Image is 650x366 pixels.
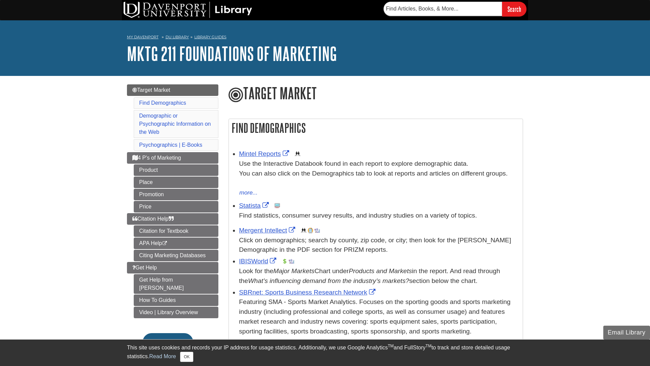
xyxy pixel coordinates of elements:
[295,151,300,157] img: Demographics
[127,262,218,273] a: Get Help
[239,258,278,265] a: Link opens in new window
[239,150,291,157] a: Link opens in new window
[134,250,218,261] a: Citing Marketing Databases
[134,177,218,188] a: Place
[273,267,315,274] i: Major Markets
[132,87,170,93] span: Target Market
[248,277,409,284] i: What’s influencing demand from the industry’s markets?
[239,188,258,198] button: more...
[127,43,337,64] a: MKTG 211 Foundations of Marketing
[139,100,186,106] a: Find Demographics
[134,294,218,306] a: How To Guides
[349,267,412,274] i: Products and Markets
[315,228,320,233] img: Industry Report
[124,2,252,18] img: DU Library
[502,2,526,16] input: Search
[139,142,202,148] a: Psychographics | E-Books
[229,119,523,137] h2: Find Demographics
[194,35,226,39] a: Library Guides
[132,265,157,270] span: Get Help
[289,259,294,264] img: Industry Report
[275,203,280,208] img: Statistics
[127,84,218,96] a: Target Market
[127,152,218,164] a: 4 P's of Marketing
[239,297,519,336] p: Featuring SMA - Sports Market Analytics. Focuses on the sporting goods and sports marketing indus...
[282,259,287,264] img: Financial Report
[127,84,218,363] div: Guide Page Menu
[134,225,218,237] a: Citation for Textbook
[134,274,218,294] a: Get Help from [PERSON_NAME]
[239,236,519,255] div: Click on demographics; search by county, zip code, or city; then look for the [PERSON_NAME] Demog...
[239,227,297,234] a: Link opens in new window
[308,228,313,233] img: Company Information
[384,2,502,16] input: Find Articles, Books, & More...
[384,2,526,16] form: Searches DU Library's articles, books, and more
[426,344,431,348] sup: TM
[239,289,377,296] a: Link opens in new window
[239,266,519,286] div: Look for the Chart under in the report. And read through the section below the chart.
[166,35,189,39] a: DU Library
[603,326,650,340] button: Email Library
[134,238,218,249] a: APA Help
[127,34,158,40] a: My Davenport
[134,164,218,176] a: Product
[127,213,218,225] a: Citation Help
[134,189,218,200] a: Promotion
[239,159,519,188] div: Use the Interactive Databook found in each report to explore demographic data. You can also click...
[132,155,181,161] span: 4 P's of Marketing
[127,33,523,43] nav: breadcrumb
[139,113,211,135] a: Demographic or Psychographic Information on the Web
[229,84,523,103] h1: Target Market
[134,201,218,212] a: Price
[143,333,193,351] button: En español
[127,344,523,362] div: This site uses cookies and records your IP address for usage statistics. Additionally, we use Goo...
[180,352,193,362] button: Close
[388,344,393,348] sup: TM
[239,211,519,221] p: Find statistics, consumer survey results, and industry studies on a variety of topics.
[301,228,306,233] img: Demographics
[134,307,218,318] a: Video | Library Overview
[239,202,270,209] a: Link opens in new window
[162,241,168,246] i: This link opens in a new window
[132,216,174,222] span: Citation Help
[149,353,176,359] a: Read More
